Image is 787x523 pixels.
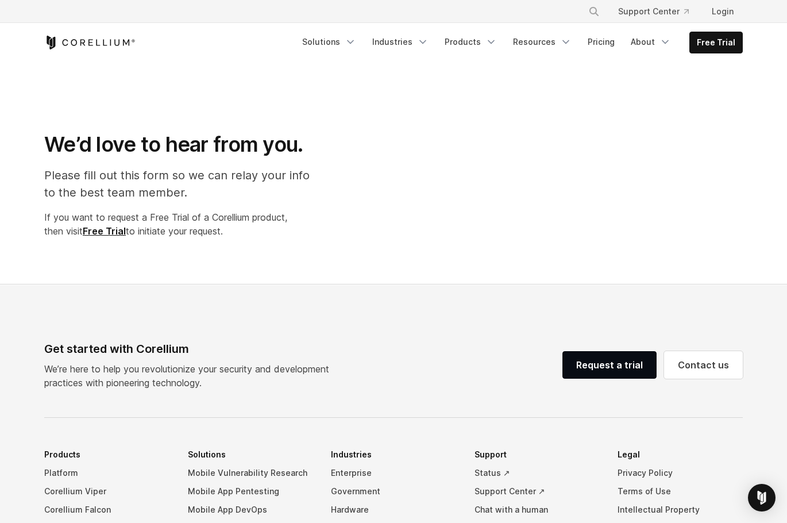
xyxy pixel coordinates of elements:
a: Status ↗ [474,464,600,482]
a: Corellium Home [44,36,136,49]
a: Enterprise [331,464,456,482]
a: Free Trial [83,225,126,237]
div: Navigation Menu [295,32,743,53]
a: Platform [44,464,169,482]
a: Terms of Use [618,482,743,501]
a: Chat with a human [474,501,600,519]
div: Get started with Corellium [44,340,338,357]
div: Navigation Menu [574,1,743,22]
a: Solutions [295,32,363,52]
p: Please fill out this form so we can relay your info to the best team member. [44,167,322,201]
a: Contact us [664,351,743,379]
a: Support Center [609,1,698,22]
a: Industries [365,32,435,52]
button: Search [584,1,604,22]
h1: We’d love to hear from you. [44,132,322,157]
a: Mobile App Pentesting [188,482,313,501]
a: Login [703,1,743,22]
div: Open Intercom Messenger [748,484,776,512]
a: Support Center ↗ [474,482,600,501]
a: Free Trial [690,32,742,53]
a: Resources [506,32,578,52]
a: Corellium Viper [44,482,169,501]
p: If you want to request a Free Trial of a Corellium product, then visit to initiate your request. [44,210,322,238]
a: Products [438,32,504,52]
a: Government [331,482,456,501]
p: We’re here to help you revolutionize your security and development practices with pioneering tech... [44,362,338,390]
a: Request a trial [562,351,657,379]
a: Hardware [331,501,456,519]
a: Mobile App DevOps [188,501,313,519]
a: Pricing [581,32,622,52]
a: Intellectual Property [618,501,743,519]
a: Privacy Policy [618,464,743,482]
a: Mobile Vulnerability Research [188,464,313,482]
a: About [624,32,678,52]
a: Corellium Falcon [44,501,169,519]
